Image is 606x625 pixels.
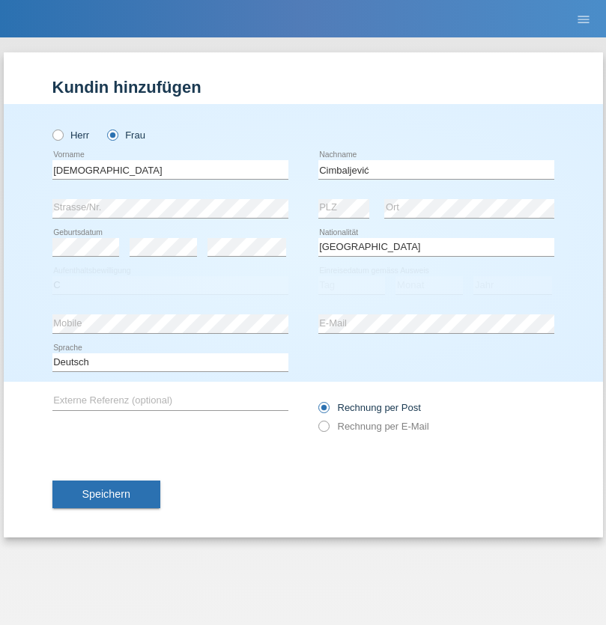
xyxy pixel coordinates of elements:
[576,12,591,27] i: menu
[82,488,130,500] span: Speichern
[318,402,328,421] input: Rechnung per Post
[107,129,145,141] label: Frau
[318,402,421,413] label: Rechnung per Post
[318,421,328,439] input: Rechnung per E-Mail
[318,421,429,432] label: Rechnung per E-Mail
[107,129,117,139] input: Frau
[569,14,599,23] a: menu
[52,481,160,509] button: Speichern
[52,78,554,97] h1: Kundin hinzufügen
[52,129,90,141] label: Herr
[52,129,62,139] input: Herr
